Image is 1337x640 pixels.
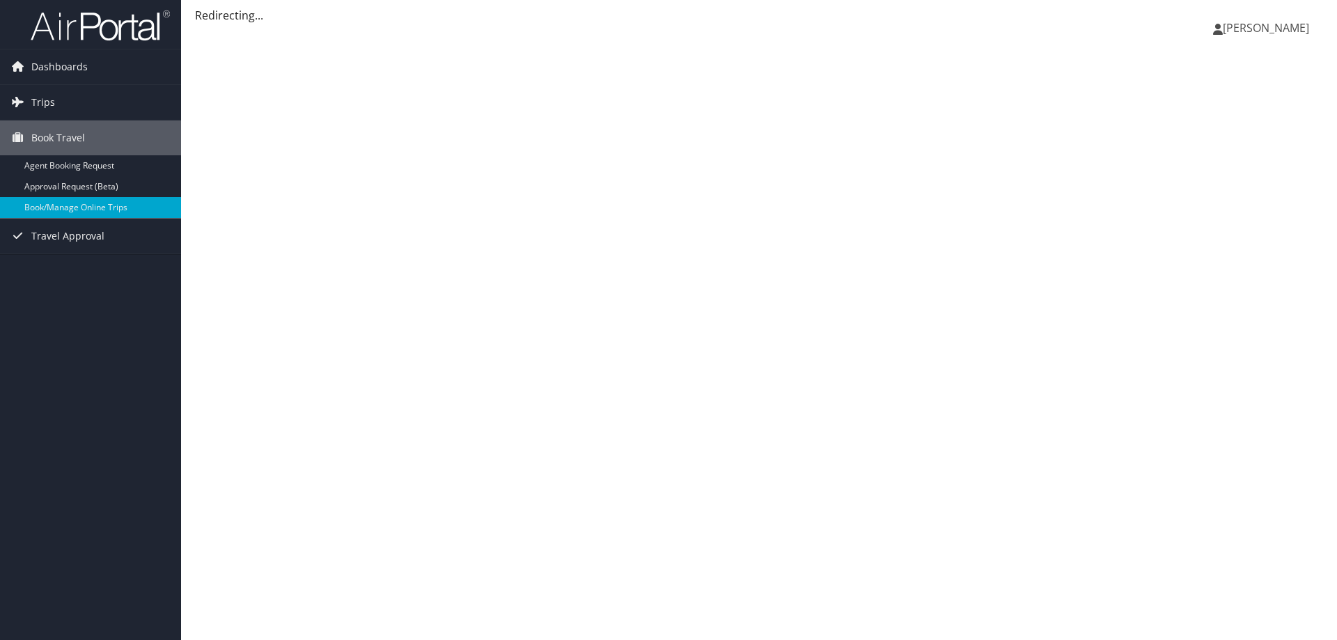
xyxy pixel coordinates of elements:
[31,85,55,120] span: Trips
[31,49,88,84] span: Dashboards
[1213,7,1323,49] a: [PERSON_NAME]
[1223,20,1309,36] span: [PERSON_NAME]
[31,219,104,253] span: Travel Approval
[195,7,1323,24] div: Redirecting...
[31,120,85,155] span: Book Travel
[31,9,170,42] img: airportal-logo.png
